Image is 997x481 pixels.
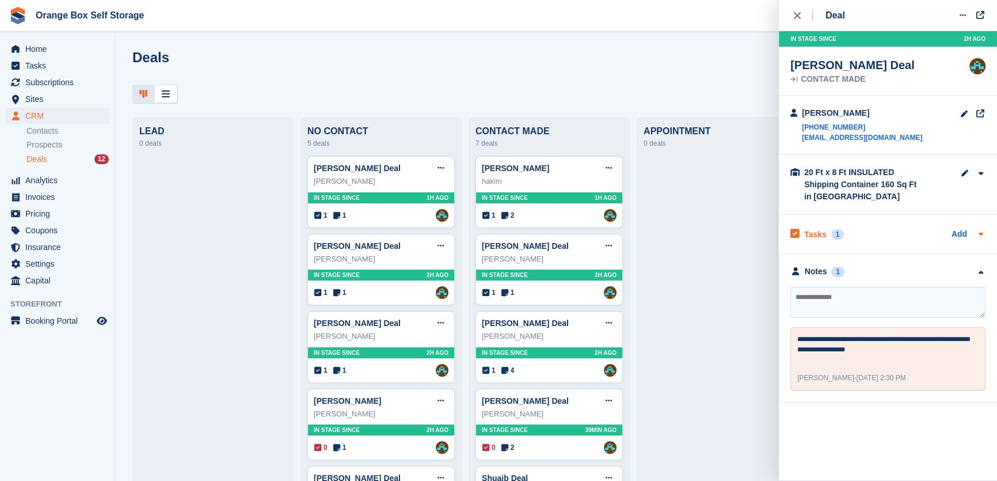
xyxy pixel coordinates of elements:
[831,267,844,277] div: 1
[595,194,617,202] span: 1H AGO
[132,50,169,65] h1: Deals
[25,256,94,272] span: Settings
[333,210,347,221] span: 1
[482,253,617,265] div: [PERSON_NAME]
[969,58,985,74] img: Mike
[314,164,401,173] a: [PERSON_NAME] Deal
[333,287,347,298] span: 1
[314,287,328,298] span: 1
[482,287,496,298] span: 1
[802,107,922,119] div: [PERSON_NAME]
[482,331,617,342] div: [PERSON_NAME]
[25,91,94,107] span: Sites
[95,314,109,328] a: Preview store
[805,266,827,278] div: Notes
[595,271,617,279] span: 2H AGO
[644,126,791,137] div: APPOINTMENT
[482,271,528,279] span: In stage since
[482,176,617,187] div: hakim
[585,426,617,434] span: 39MIN AGO
[857,374,906,382] span: [DATE] 2:30 PM
[475,126,623,137] div: CONTACT MADE
[6,256,109,272] a: menu
[25,108,94,124] span: CRM
[6,108,109,124] a: menu
[427,349,448,357] span: 2H AGO
[307,137,455,150] div: 5 deals
[314,365,328,376] span: 1
[804,229,827,240] h2: Tasks
[25,222,94,238] span: Coupons
[314,176,448,187] div: [PERSON_NAME]
[797,373,906,383] div: -
[26,139,62,150] span: Prospects
[482,396,569,406] a: [PERSON_NAME] Deal
[604,286,617,299] a: Mike
[436,364,448,377] img: Mike
[804,166,919,203] div: 20 Ft x 8 Ft INSULATED Shipping Container 160 Sq Ft in [GEOGRAPHIC_DATA]
[501,442,515,453] span: 2
[314,194,360,202] span: In stage since
[10,298,115,310] span: Storefront
[25,58,94,74] span: Tasks
[6,313,109,329] a: menu
[6,41,109,57] a: menu
[314,442,328,453] span: 0
[26,154,47,165] span: Deals
[26,153,109,165] a: Deals 12
[25,41,94,57] span: Home
[825,9,845,22] div: Deal
[482,164,549,173] a: [PERSON_NAME]
[952,228,967,241] a: Add
[604,364,617,377] a: Mike
[333,442,347,453] span: 1
[436,209,448,222] img: Mike
[6,272,109,289] a: menu
[6,222,109,238] a: menu
[25,189,94,205] span: Invoices
[475,137,623,150] div: 7 deals
[501,365,515,376] span: 4
[427,194,448,202] span: 1H AGO
[604,441,617,454] a: Mike
[595,349,617,357] span: 2H AGO
[604,209,617,222] a: Mike
[26,126,109,137] a: Contacts
[25,313,94,329] span: Booking Portal
[501,210,515,221] span: 2
[436,441,448,454] a: Mike
[6,91,109,107] a: menu
[501,287,515,298] span: 1
[25,272,94,289] span: Capital
[307,126,455,137] div: NO CONTACT
[482,210,496,221] span: 1
[314,271,360,279] span: In stage since
[482,241,569,251] a: [PERSON_NAME] Deal
[31,6,149,25] a: Orange Box Self Storage
[482,442,496,453] span: 0
[436,286,448,299] a: Mike
[314,426,360,434] span: In stage since
[831,229,844,240] div: 1
[482,365,496,376] span: 1
[94,154,109,164] div: 12
[6,172,109,188] a: menu
[25,206,94,222] span: Pricing
[25,172,94,188] span: Analytics
[6,74,109,90] a: menu
[427,426,448,434] span: 2H AGO
[482,349,528,357] span: In stage since
[26,139,109,151] a: Prospects
[964,35,985,43] span: 2H AGO
[802,132,922,143] a: [EMAIL_ADDRESS][DOMAIN_NAME]
[25,239,94,255] span: Insurance
[790,58,915,72] div: [PERSON_NAME] Deal
[790,75,915,84] div: CONTACT MADE
[6,206,109,222] a: menu
[482,426,528,434] span: In stage since
[482,408,617,420] div: [PERSON_NAME]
